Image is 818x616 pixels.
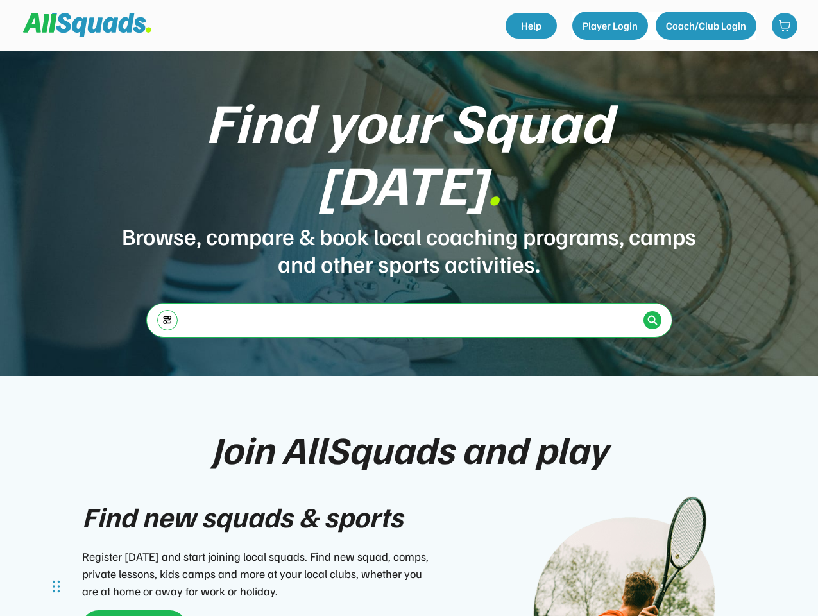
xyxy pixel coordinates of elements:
[211,427,608,470] div: Join AllSquads and play
[487,148,501,218] font: .
[82,548,435,600] div: Register [DATE] and start joining local squads. Find new squad, comps, private lessons, kids camp...
[23,13,151,37] img: Squad%20Logo.svg
[82,495,403,538] div: Find new squads & sports
[572,12,648,40] button: Player Login
[656,12,756,40] button: Coach/Club Login
[778,19,791,32] img: shopping-cart-01%20%281%29.svg
[121,222,698,277] div: Browse, compare & book local coaching programs, camps and other sports activities.
[647,315,658,325] img: Icon%20%2838%29.svg
[506,13,557,38] a: Help
[121,90,698,214] div: Find your Squad [DATE]
[162,315,173,325] img: settings-03.svg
